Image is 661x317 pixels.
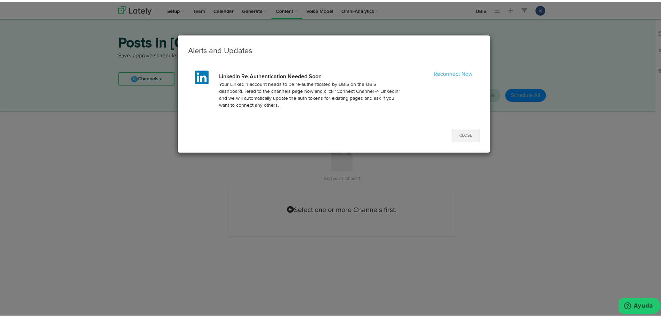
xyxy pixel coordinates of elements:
[619,296,661,314] iframe: Abre un widget desde donde se puede obtener más información
[434,70,473,75] a: Reconnect Now
[188,44,479,55] h3: Alerts and Updates
[219,72,401,78] h4: LinkedIn Re-Authentication Needed Soon
[195,69,209,82] img: linkedin.svg
[219,79,401,107] p: Your LinkedIn account needs to be re-authenticated by UBIS on the UBIS dashboard. Head to the cha...
[452,127,479,140] button: Close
